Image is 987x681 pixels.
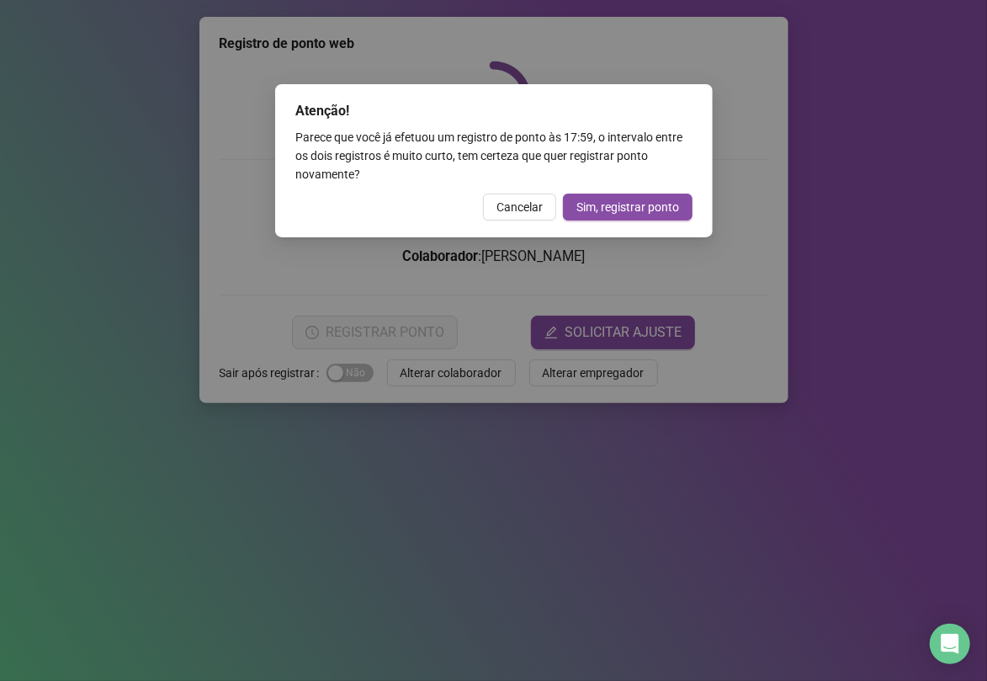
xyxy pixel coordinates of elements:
div: Open Intercom Messenger [930,624,970,664]
span: Cancelar [496,198,543,216]
div: Atenção! [295,101,692,121]
button: Sim, registrar ponto [563,194,692,221]
div: Parece que você já efetuou um registro de ponto às 17:59 , o intervalo entre os dois registros é ... [295,128,692,184]
span: Sim, registrar ponto [576,198,679,216]
button: Cancelar [483,194,556,221]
